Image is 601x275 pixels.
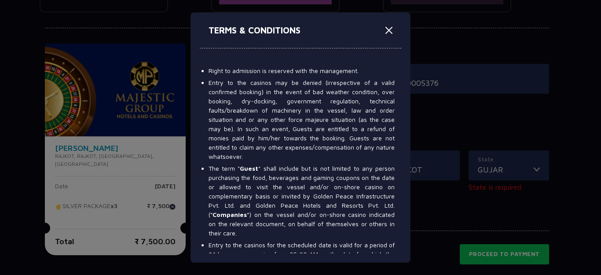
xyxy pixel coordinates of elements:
[209,25,300,35] b: TERMS & CONDITIONS
[382,23,396,37] button: Close
[209,78,395,161] li: Entry to the casinos may be denied (irrespective of a valid confirmed booking) in the event of ba...
[213,211,247,218] b: Companies
[240,165,258,172] b: Guest
[209,66,395,75] li: Right to admission is reserved with the management.
[209,164,395,238] li: The term " " shall include but is not limited to any person purchasing the food, beverages and ga...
